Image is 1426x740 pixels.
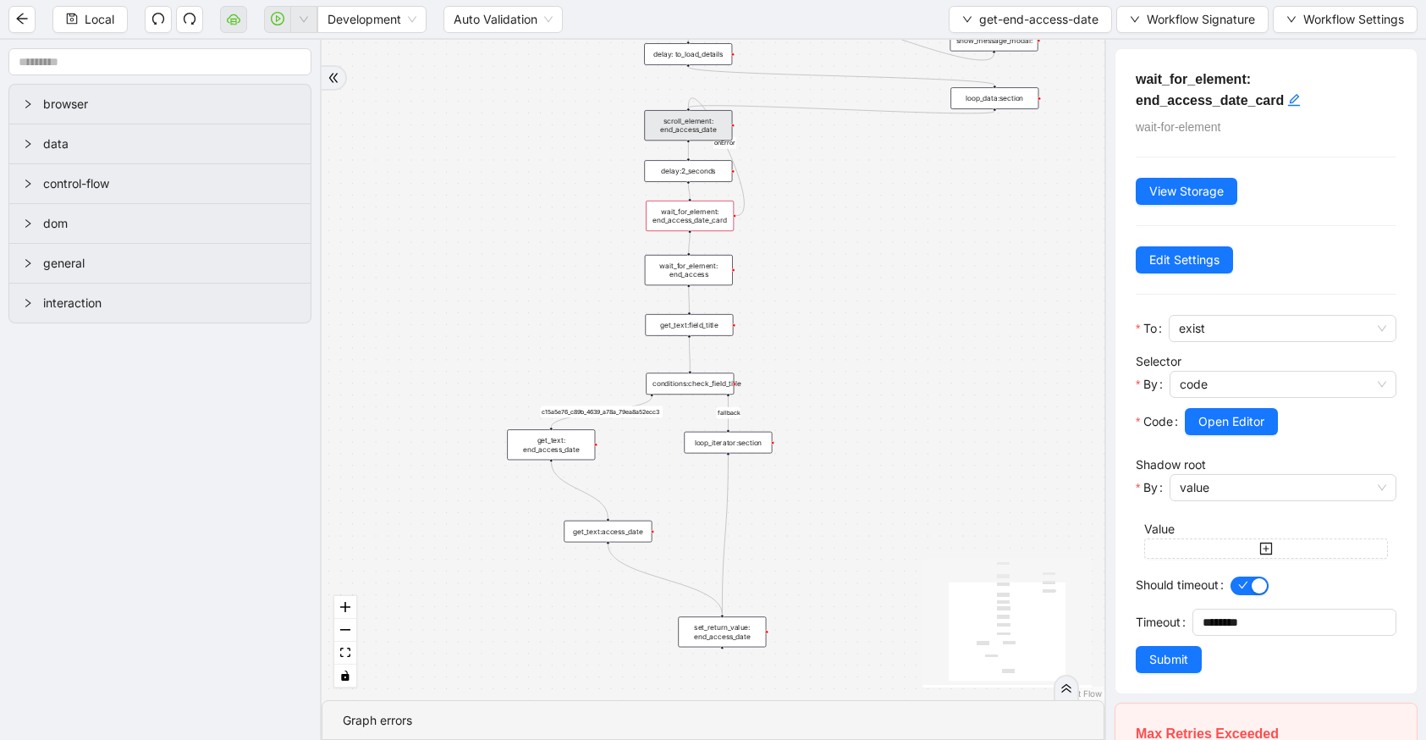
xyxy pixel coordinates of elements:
div: dom [9,204,311,243]
span: play-circle [271,12,284,25]
div: get_text:access_date [564,521,652,543]
div: control-flow [9,164,311,203]
span: control-flow [43,174,297,193]
button: downWorkflow Settings [1273,6,1418,33]
div: show_message_modal: [950,30,1038,52]
span: interaction [43,294,297,312]
h5: wait_for_element: end_access_date_card [1136,69,1396,111]
span: cloud-server [227,12,240,25]
span: double-right [328,72,339,84]
span: arrow-left [15,12,29,25]
span: By [1143,478,1158,497]
span: By [1143,375,1158,394]
g: Edge from conditions:check_field_title to get_text: end_access_date [541,396,663,427]
div: conditions:check_field_title [646,373,734,395]
span: Auto Validation [454,7,553,32]
button: zoom out [334,619,356,642]
button: fit view [334,642,356,665]
div: get_text: end_access_date [507,429,595,460]
div: click to edit id [1287,90,1301,110]
div: loop_iterator:section [684,432,772,454]
label: Shadow root [1136,457,1206,472]
span: double-right [1060,682,1072,694]
div: browser [9,85,311,124]
div: Value [1144,520,1388,538]
span: Workflow Signature [1147,10,1255,29]
div: wait_for_element: end_access_date_card [646,201,734,231]
span: plus-square [1259,542,1273,555]
div: wait_for_element: end_access [645,255,733,285]
button: saveLocal [52,6,128,33]
g: Edge from conditions:check_field_title to loop_iterator:section [716,396,740,429]
div: delay: to_load_details [644,43,732,65]
span: down [299,14,309,25]
button: undo [145,6,172,33]
button: downget-end-access-date [949,6,1112,33]
span: edit [1287,93,1301,107]
span: exist [1179,316,1386,341]
span: Code [1143,412,1173,431]
div: data [9,124,311,163]
button: down [290,6,317,33]
div: loop_data:section [950,87,1038,109]
g: Edge from delay:2_seconds to wait_for_element: end_access_date_card [688,184,690,198]
div: delay:2_seconds [644,160,732,182]
button: Edit Settings [1136,246,1233,273]
div: set_return_value: end_access_date [678,616,766,647]
a: React Flow attribution [1058,688,1102,699]
g: Edge from loop_data:section to scroll_element: end_access_date [688,106,994,113]
g: Edge from delay: to_load_details to loop_data:section [688,67,994,85]
g: Edge from wait_for_element: end_access to get_text:field_title [689,287,690,312]
span: data [43,135,297,153]
button: toggle interactivity [334,665,356,688]
label: Selector [1136,354,1181,368]
button: downWorkflow Signature [1116,6,1269,33]
g: Edge from get_text:field_title to conditions:check_field_title [689,338,690,371]
span: down [1130,14,1140,25]
g: Edge from get_text: end_access_date to get_text:access_date [551,461,608,518]
span: plus-circle [715,656,730,671]
span: save [66,13,78,25]
span: right [23,139,33,149]
g: Edge from get_text:access_date to set_return_value: end_access_date [608,544,722,615]
button: plus-square [1144,538,1388,559]
div: scroll_element: end_access_date [644,110,732,141]
span: value [1180,475,1386,500]
span: get-end-access-date [979,10,1098,29]
div: interaction [9,284,311,323]
span: right [23,258,33,268]
span: undo [151,12,165,25]
span: Workflow Settings [1303,10,1404,29]
span: Open Editor [1198,412,1264,431]
div: Graph errors [343,711,1083,730]
span: browser [43,95,297,113]
div: set_return_value: end_access_dateplus-circle [678,616,766,647]
span: down [1286,14,1297,25]
span: Local [85,10,114,29]
span: Timeout [1136,613,1181,632]
span: Submit [1149,650,1188,669]
span: general [43,254,297,273]
div: get_text:field_title [645,314,733,336]
div: general [9,244,311,283]
span: right [23,179,33,189]
button: View Storage [1136,178,1237,205]
span: Development [328,7,416,32]
button: Submit [1136,646,1202,673]
span: Should timeout [1136,576,1219,594]
span: wait-for-element [1136,120,1220,134]
span: dom [43,214,297,233]
button: cloud-server [220,6,247,33]
button: redo [176,6,203,33]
